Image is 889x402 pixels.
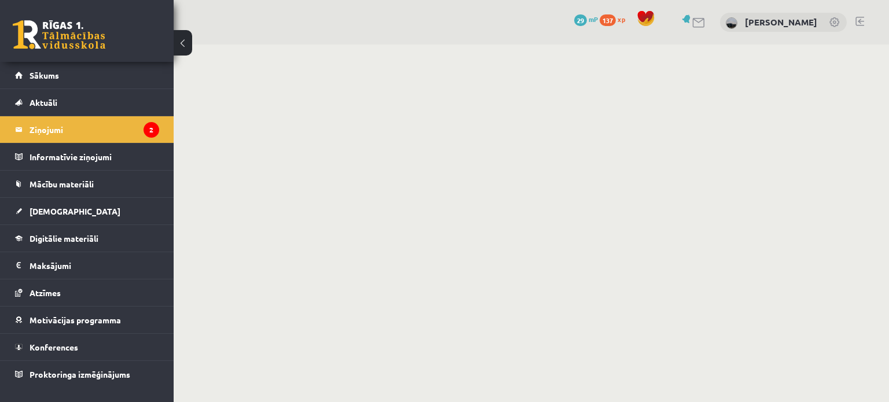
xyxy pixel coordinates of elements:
span: Proktoringa izmēģinājums [30,369,130,379]
img: Haralds Zemišs [726,17,737,29]
span: Motivācijas programma [30,315,121,325]
a: Ziņojumi2 [15,116,159,143]
a: Informatīvie ziņojumi [15,143,159,170]
legend: Ziņojumi [30,116,159,143]
a: 137 xp [600,14,631,24]
a: Digitālie materiāli [15,225,159,252]
legend: Informatīvie ziņojumi [30,143,159,170]
a: [PERSON_NAME] [745,16,817,28]
span: 29 [574,14,587,26]
span: xp [618,14,625,24]
a: Motivācijas programma [15,307,159,333]
span: Atzīmes [30,287,61,298]
span: mP [589,14,598,24]
a: Maksājumi [15,252,159,279]
i: 2 [144,122,159,138]
a: Aktuāli [15,89,159,116]
a: Proktoringa izmēģinājums [15,361,159,388]
a: 29 mP [574,14,598,24]
a: [DEMOGRAPHIC_DATA] [15,198,159,224]
span: Konferences [30,342,78,352]
a: Atzīmes [15,279,159,306]
span: Digitālie materiāli [30,233,98,244]
span: Sākums [30,70,59,80]
span: Mācību materiāli [30,179,94,189]
span: Aktuāli [30,97,57,108]
a: Mācību materiāli [15,171,159,197]
legend: Maksājumi [30,252,159,279]
span: 137 [600,14,616,26]
a: Konferences [15,334,159,360]
span: [DEMOGRAPHIC_DATA] [30,206,120,216]
a: Sākums [15,62,159,88]
a: Rīgas 1. Tālmācības vidusskola [13,20,105,49]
